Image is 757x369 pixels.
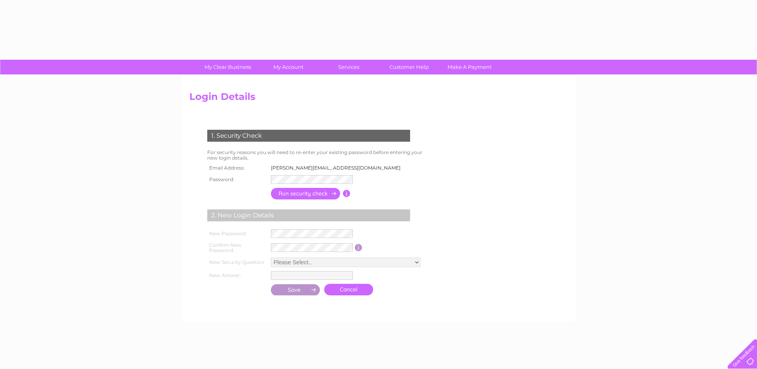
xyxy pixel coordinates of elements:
td: [PERSON_NAME][EMAIL_ADDRESS][DOMAIN_NAME] [269,163,407,173]
a: Cancel [324,284,373,295]
input: Information [343,190,350,197]
div: 2. New Login Details [207,209,410,221]
td: For security reasons you will need to re-enter your existing password before entering your new lo... [205,148,431,163]
input: Submit [271,284,320,295]
a: My Account [255,60,321,74]
th: Email Address: [205,163,269,173]
a: Customer Help [376,60,442,74]
th: New Password: [205,227,269,240]
th: New Answer: [205,269,269,282]
th: Confirm New Password: [205,240,269,256]
th: New Security Question [205,256,269,269]
a: My Clear Business [195,60,261,74]
th: Password: [205,173,269,186]
a: Services [316,60,381,74]
h2: Login Details [189,91,568,106]
div: 1. Security Check [207,130,410,142]
input: Information [355,244,362,251]
a: Make A Payment [437,60,502,74]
